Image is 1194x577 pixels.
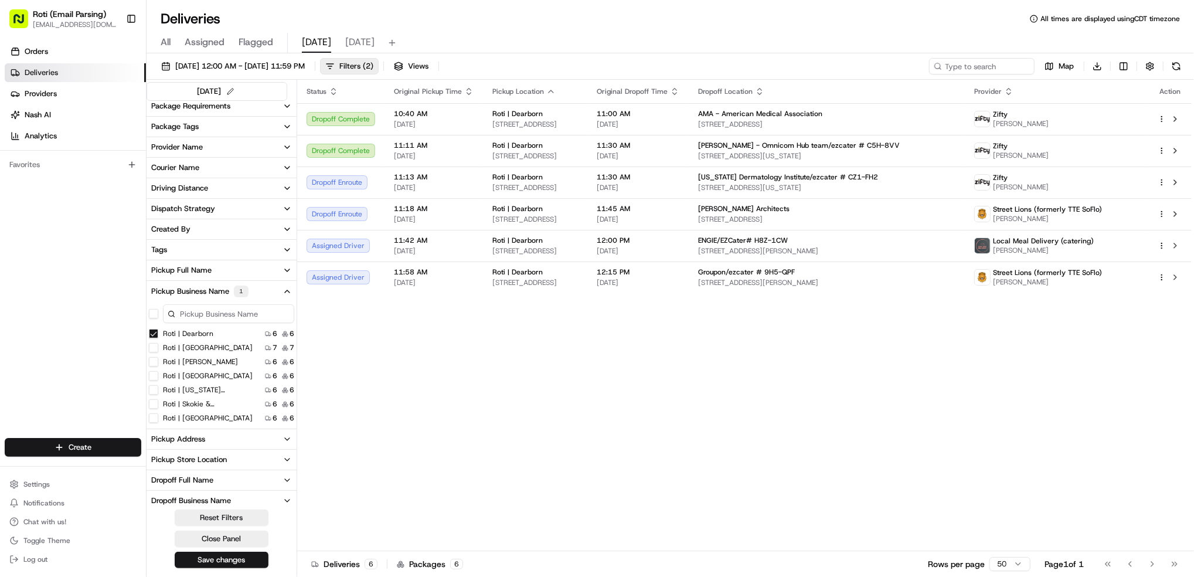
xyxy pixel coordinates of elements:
button: Map [1039,58,1079,74]
div: Courier Name [151,162,199,173]
p: Welcome 👋 [12,47,213,66]
img: 9188753566659_6852d8bf1fb38e338040_72.png [25,112,46,133]
img: Nash [12,12,35,35]
span: 6 [273,413,277,423]
button: Package Requirements [147,96,297,116]
button: Save changes [175,552,268,568]
span: [DATE] [394,215,474,224]
button: Roti (Email Parsing) [33,8,106,20]
span: Zifty [993,141,1008,151]
span: Zifty [993,173,1008,182]
span: 6 [273,357,277,366]
span: [DATE] [394,151,474,161]
button: Dropoff Full Name [147,470,297,490]
label: Roti | [GEOGRAPHIC_DATA] [163,371,253,381]
div: 1 [234,286,249,297]
span: 6 [273,371,277,381]
span: [STREET_ADDRESS] [492,151,578,161]
span: • [97,182,101,191]
span: [US_STATE] Dermatology Institute/ezcater # CZ1-FH2 [698,172,878,182]
img: 1736555255976-a54dd68f-1ca7-489b-9aae-adbdc363a1c4 [23,182,33,192]
div: Favorites [5,155,141,174]
span: 12:15 PM [597,267,679,277]
span: [STREET_ADDRESS] [492,120,578,129]
button: Refresh [1168,58,1185,74]
button: Pickup Address [147,429,297,449]
span: Roti | Dearborn [492,236,543,245]
span: All times are displayed using CDT timezone [1040,14,1180,23]
button: Pickup Full Name [147,260,297,280]
span: [DATE] [394,246,474,256]
span: [STREET_ADDRESS][PERSON_NAME] [698,246,955,256]
button: Notifications [5,495,141,511]
label: Roti | [GEOGRAPHIC_DATA] [163,343,253,352]
span: [PERSON_NAME] - Omnicom Hub team/ezcater # C5H-8VV [698,141,900,150]
label: Roti | Skokie & [GEOGRAPHIC_DATA] [163,399,257,409]
span: Deliveries [25,67,58,78]
span: [DATE] [597,151,679,161]
span: 6 [290,371,294,381]
span: Views [408,61,428,72]
div: Dropoff Full Name [151,475,213,486]
span: [STREET_ADDRESS] [492,183,578,192]
span: [DATE] [597,215,679,224]
button: Roti (Email Parsing)[EMAIL_ADDRESS][DOMAIN_NAME] [5,5,121,33]
span: 6 [290,399,294,409]
img: zifty-logo-trans-sq.png [975,143,990,158]
div: We're available if you need us! [53,124,161,133]
div: Pickup Business Name [151,286,249,297]
a: Analytics [5,127,146,145]
span: Status [307,87,326,96]
button: Provider Name [147,137,297,157]
span: 11:18 AM [394,204,474,213]
span: Create [69,442,91,453]
span: [STREET_ADDRESS] [698,120,955,129]
div: Start new chat [53,112,192,124]
button: Courier Name [147,158,297,178]
span: Street Lions (formerly TTE SoFlo) [993,205,1102,214]
div: Deliveries [311,558,377,570]
span: [DATE] [394,183,474,192]
img: zifty-logo-trans-sq.png [975,111,990,127]
span: [DATE] [597,120,679,129]
span: Notifications [23,498,64,508]
a: Nash AI [5,106,146,124]
button: Pickup Business Name1 [147,281,297,302]
input: Type to search [929,58,1035,74]
span: Pylon [117,259,142,268]
div: Tags [151,245,167,255]
div: Pickup Full Name [151,265,212,276]
span: Provider [974,87,1002,96]
button: Created By [147,219,297,239]
span: [EMAIL_ADDRESS][DOMAIN_NAME] [33,20,117,29]
span: 11:58 AM [394,267,474,277]
span: Providers [25,89,57,99]
div: Driving Distance [151,183,208,194]
span: [PERSON_NAME] [36,182,95,191]
span: Groupon/ezcater # 9H5-QPF [698,267,795,277]
button: See all [182,150,213,164]
button: Log out [5,551,141,568]
span: Roti | Dearborn [492,172,543,182]
span: [DATE] [597,278,679,287]
span: 11:30 AM [597,172,679,182]
label: Roti | [US_STATE][GEOGRAPHIC_DATA] [163,385,257,395]
span: [PERSON_NAME] [993,182,1049,192]
a: Providers [5,84,146,103]
a: Orders [5,42,146,61]
span: 7 [290,343,294,352]
span: Street Lions (formerly TTE SoFlo) [993,268,1102,277]
a: 💻API Documentation [94,226,193,247]
img: Masood Aslam [12,171,30,189]
span: ENGIE/EZCater# H8Z-1CW [698,236,788,245]
span: Local Meal Delivery (catering) [993,236,1094,246]
span: 6 [290,357,294,366]
img: street_lions.png [975,270,990,285]
p: Rows per page [928,558,985,570]
span: 7 [273,343,277,352]
div: 💻 [99,232,108,241]
span: 11:42 AM [394,236,474,245]
div: Dispatch Strategy [151,203,215,214]
span: [DATE] [597,183,679,192]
